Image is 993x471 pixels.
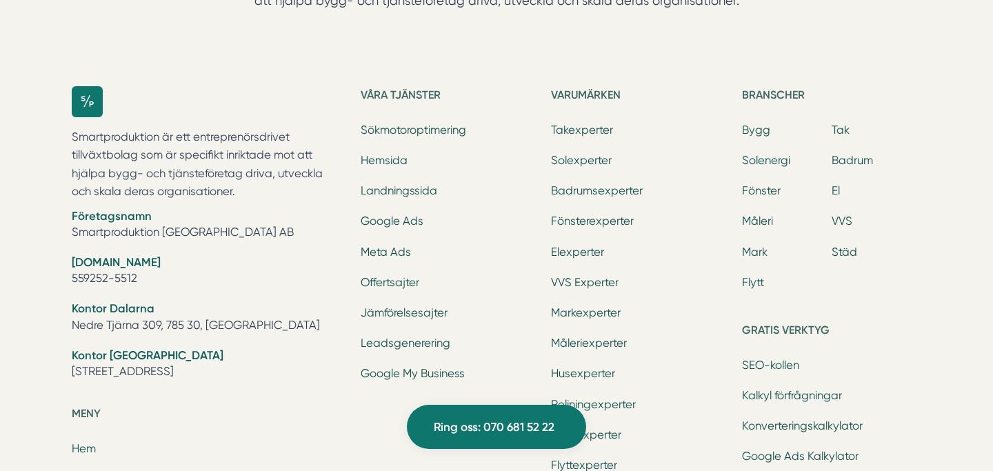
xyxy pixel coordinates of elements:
[361,123,466,137] a: Sökmotoroptimering
[72,128,344,201] p: Smartproduktion är ett entreprenörsdrivet tillväxtbolag som är specifikt inriktade mot att hjälpa...
[551,123,613,137] a: Takexperter
[72,405,344,427] h5: Meny
[742,123,770,137] a: Bygg
[832,184,840,197] a: El
[361,245,411,259] a: Meta Ads
[361,154,408,167] a: Hemsida
[742,184,781,197] a: Fönster
[832,154,873,167] a: Badrum
[742,419,863,432] a: Konverteringskalkylator
[742,389,842,402] a: Kalkyl förfrågningar
[742,276,764,289] a: Flytt
[434,418,554,437] span: Ring oss: 070 681 52 22
[72,301,154,315] strong: Kontor Dalarna
[551,306,621,319] a: Markexperter
[551,398,636,411] a: Reliningexperter
[742,321,921,343] h5: Gratis verktyg
[551,428,621,441] a: Städexperter
[551,276,619,289] a: VVS Experter
[551,245,604,259] a: Elexperter
[72,348,344,383] li: [STREET_ADDRESS]
[551,154,612,167] a: Solexperter
[742,86,921,108] h5: Branscher
[742,214,773,228] a: Måleri
[361,184,437,197] a: Landningssida
[361,306,448,319] a: Jämförelsesajter
[551,184,643,197] a: Badrumsexperter
[72,208,344,243] li: Smartproduktion [GEOGRAPHIC_DATA] AB
[361,214,423,228] a: Google Ads
[551,214,634,228] a: Fönsterexperter
[742,359,799,372] a: SEO-kollen
[742,154,790,167] a: Solenergi
[832,123,850,137] a: Tak
[551,337,627,350] a: Måleriexperter
[361,367,465,380] a: Google My Business
[832,245,857,259] a: Städ
[72,442,96,455] a: Hem
[361,86,540,108] h5: Våra tjänster
[407,405,586,449] a: Ring oss: 070 681 52 22
[72,209,152,223] strong: Företagsnamn
[361,276,419,289] a: Offertsajter
[742,450,859,463] a: Google Ads Kalkylator
[742,245,768,259] a: Mark
[551,86,730,108] h5: Varumärken
[832,214,852,228] a: VVS
[361,337,450,350] a: Leadsgenerering
[72,301,344,336] li: Nedre Tjärna 309, 785 30, [GEOGRAPHIC_DATA]
[72,254,344,290] li: 559252-5512
[551,367,615,380] a: Husexperter
[72,255,161,269] strong: [DOMAIN_NAME]
[72,348,223,362] strong: Kontor [GEOGRAPHIC_DATA]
